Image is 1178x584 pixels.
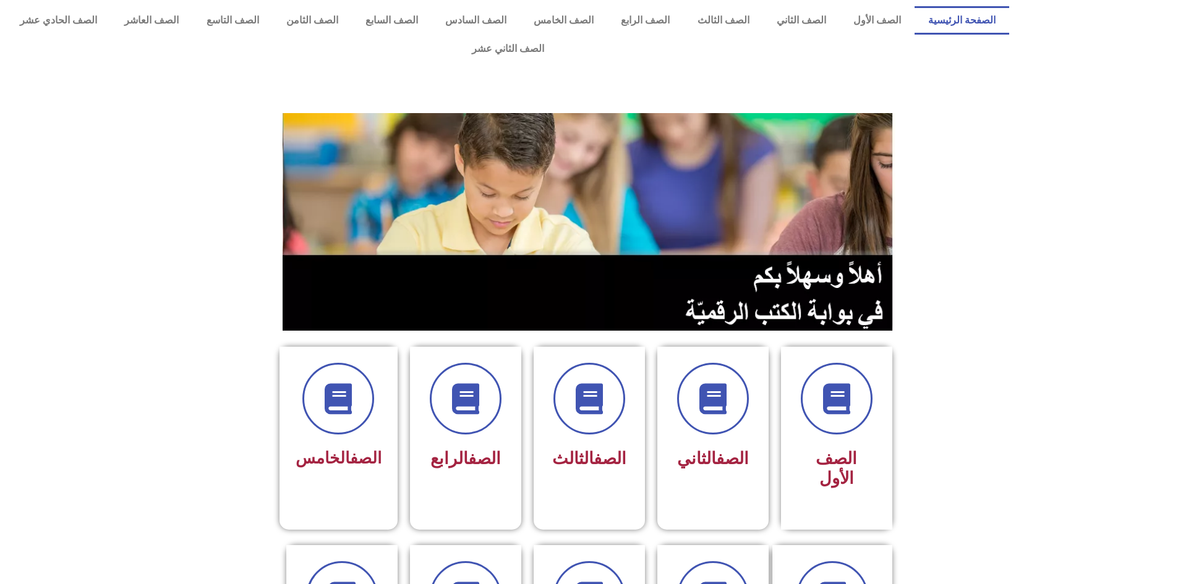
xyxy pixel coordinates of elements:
[763,6,840,35] a: الصف الثاني
[840,6,915,35] a: الصف الأول
[520,6,607,35] a: الصف الخامس
[552,449,626,468] span: الثالث
[607,6,683,35] a: الصف الرابع
[677,449,749,468] span: الثاني
[6,6,111,35] a: الصف الحادي عشر
[468,449,501,468] a: الصف
[432,6,520,35] a: الصف السادس
[683,6,762,35] a: الصف الثالث
[6,35,1009,63] a: الصف الثاني عشر
[430,449,501,468] span: الرابع
[111,6,192,35] a: الصف العاشر
[594,449,626,468] a: الصف
[816,449,857,488] span: الصف الأول
[716,449,749,468] a: الصف
[350,449,382,467] a: الصف
[192,6,272,35] a: الصف التاسع
[915,6,1009,35] a: الصفحة الرئيسية
[296,449,382,467] span: الخامس
[273,6,352,35] a: الصف الثامن
[352,6,432,35] a: الصف السابع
